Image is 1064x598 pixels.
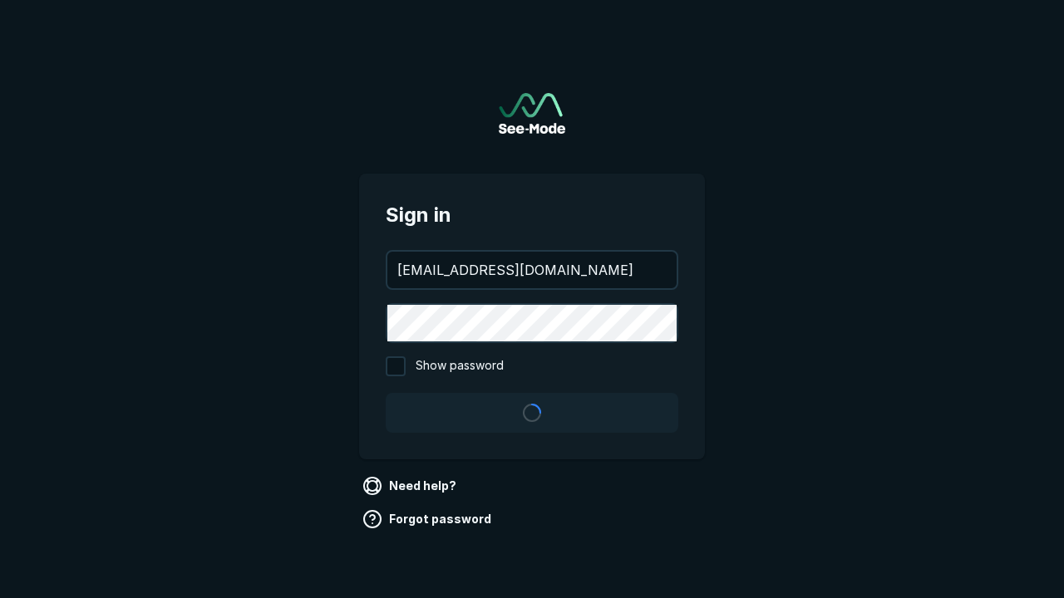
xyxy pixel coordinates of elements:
span: Sign in [386,200,678,230]
img: See-Mode Logo [499,93,565,134]
a: Need help? [359,473,463,499]
input: your@email.com [387,252,677,288]
a: Go to sign in [499,93,565,134]
span: Show password [416,356,504,376]
a: Forgot password [359,506,498,532]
